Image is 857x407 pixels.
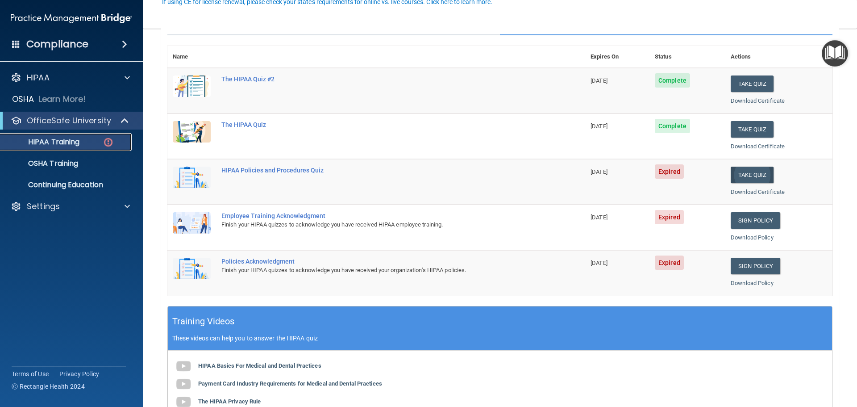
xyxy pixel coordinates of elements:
[591,260,607,266] span: [DATE]
[731,167,774,183] button: Take Quiz
[221,76,541,83] div: The HIPAA Quiz #2
[812,345,846,379] iframe: Drift Widget Chat Controller
[39,94,86,105] p: Learn More!
[731,212,780,229] a: Sign Policy
[591,214,607,221] span: [DATE]
[198,380,382,387] b: Payment Card Industry Requirements for Medical and Dental Practices
[172,314,235,329] h5: Training Videos
[12,94,34,105] p: OSHA
[655,210,684,224] span: Expired
[649,46,725,68] th: Status
[6,159,78,168] p: OSHA Training
[175,375,192,393] img: gray_youtube_icon.38fcd6cc.png
[822,40,848,67] button: Open Resource Center
[12,382,85,391] span: Ⓒ Rectangle Health 2024
[591,123,607,130] span: [DATE]
[731,234,774,241] a: Download Policy
[221,212,541,219] div: Employee Training Acknowledgment
[731,121,774,138] button: Take Quiz
[167,46,216,68] th: Name
[6,180,128,189] p: Continuing Education
[198,362,321,369] b: HIPAA Basics For Medical and Dental Practices
[6,138,79,147] p: HIPAA Training
[585,46,649,68] th: Expires On
[655,256,684,270] span: Expired
[591,77,607,84] span: [DATE]
[731,280,774,286] a: Download Policy
[27,201,60,212] p: Settings
[103,137,114,148] img: danger-circle.6113f641.png
[731,76,774,92] button: Take Quiz
[655,119,690,133] span: Complete
[731,258,780,274] a: Sign Policy
[27,72,50,83] p: HIPAA
[731,189,785,195] a: Download Certificate
[11,72,130,83] a: HIPAA
[221,121,541,128] div: The HIPAA Quiz
[221,265,541,276] div: Finish your HIPAA quizzes to acknowledge you have received your organization’s HIPAA policies.
[655,164,684,179] span: Expired
[11,9,132,27] img: PMB logo
[11,115,129,126] a: OfficeSafe University
[221,219,541,230] div: Finish your HIPAA quizzes to acknowledge you have received HIPAA employee training.
[731,97,785,104] a: Download Certificate
[175,357,192,375] img: gray_youtube_icon.38fcd6cc.png
[172,335,828,342] p: These videos can help you to answer the HIPAA quiz
[12,369,49,378] a: Terms of Use
[26,38,88,50] h4: Compliance
[59,369,100,378] a: Privacy Policy
[11,201,130,212] a: Settings
[198,398,261,405] b: The HIPAA Privacy Rule
[221,167,541,174] div: HIPAA Policies and Procedures Quiz
[591,168,607,175] span: [DATE]
[725,46,832,68] th: Actions
[27,115,111,126] p: OfficeSafe University
[731,143,785,150] a: Download Certificate
[221,258,541,265] div: Policies Acknowledgment
[655,73,690,88] span: Complete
